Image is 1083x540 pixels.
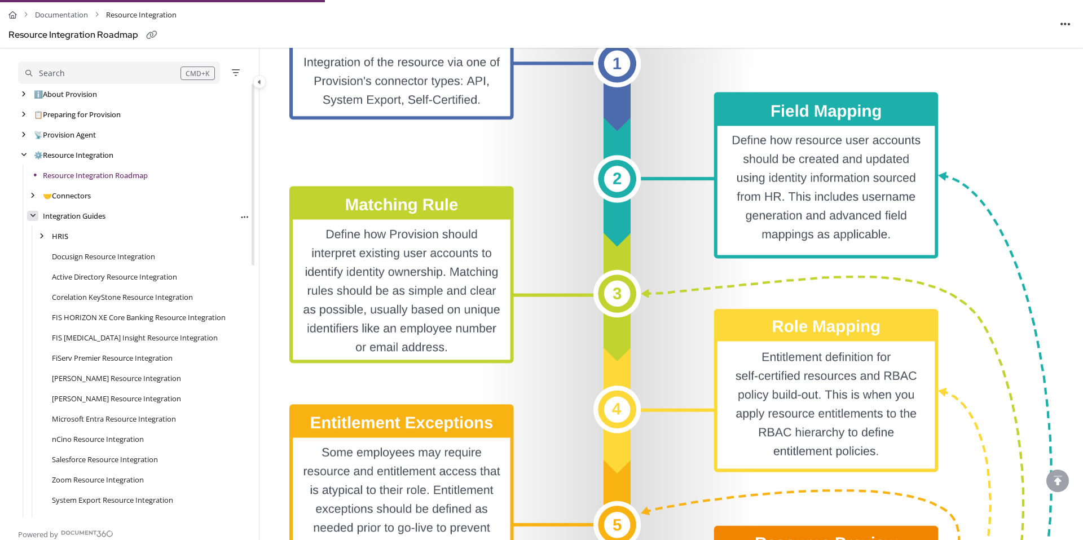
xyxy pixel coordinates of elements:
[52,312,226,323] a: FIS HORIZON XE Core Banking Resource Integration
[253,75,266,88] button: Category toggle
[52,231,68,242] a: HRIS
[143,26,161,45] button: Copy link of
[34,109,43,119] span: 📋
[52,373,181,384] a: Jack Henry SilverLake Resource Integration
[27,191,38,201] div: arrow
[18,529,58,540] span: Powered by
[18,89,29,100] div: arrow
[34,149,113,161] a: Resource Integration
[239,210,250,222] div: More options
[34,88,97,100] a: About Provision
[52,332,218,343] a: FIS IBS Insight Resource Integration
[18,109,29,120] div: arrow
[52,251,155,262] a: Docusign Resource Integration
[43,210,105,222] a: Integration Guides
[34,129,96,140] a: Provision Agent
[52,474,144,485] a: Zoom Resource Integration
[36,515,47,526] div: arrow
[34,130,43,140] span: 📡
[18,61,220,84] button: Search
[52,454,158,465] a: Salesforce Resource Integration
[43,190,91,201] a: Connectors
[8,27,138,43] div: Resource Integration Roadmap
[52,433,144,445] a: nCino Resource Integration
[18,130,29,140] div: arrow
[39,67,65,79] div: Search
[18,150,29,161] div: arrow
[106,7,177,23] span: Resource Integration
[34,109,121,120] a: Preparing for Provision
[8,7,17,23] a: Home
[27,211,38,222] div: arrow
[34,150,43,160] span: ⚙️
[1046,470,1069,492] div: scroll to top
[61,530,113,537] img: Document360
[35,7,88,23] a: Documentation
[52,393,181,404] a: Jack Henry Symitar Resource Integration
[34,89,43,99] span: ℹ️
[36,231,47,242] div: arrow
[180,67,215,80] div: CMD+K
[52,291,193,303] a: Corelation KeyStone Resource Integration
[52,271,177,282] a: Active Directory Resource Integration
[239,211,250,222] button: Article more options
[52,413,176,424] a: Microsoft Entra Resource Integration
[43,191,52,201] span: 🤝
[52,352,173,364] a: FiServ Premier Resource Integration
[52,515,153,526] a: Active Directory Best Practices
[18,526,113,540] a: Powered by Document360 - opens in a new tab
[1056,15,1075,33] button: Article more options
[229,66,243,79] button: Filter
[43,170,148,181] a: Resource Integration Roadmap
[52,494,173,506] a: System Export Resource Integration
